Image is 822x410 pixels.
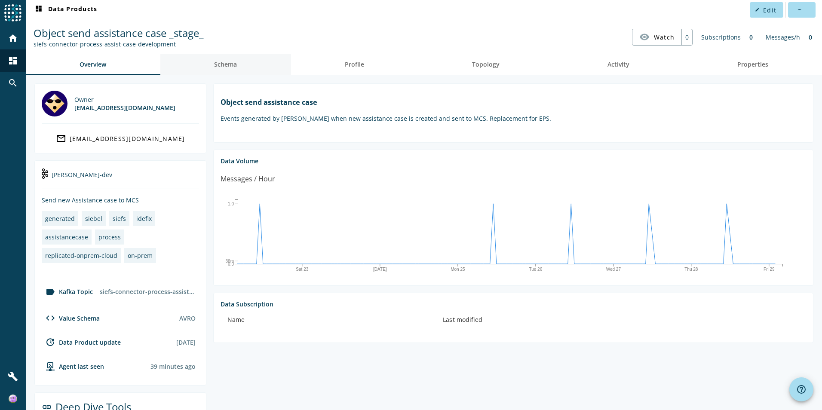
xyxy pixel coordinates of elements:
div: 0 [804,29,816,46]
div: [EMAIL_ADDRESS][DOMAIN_NAME] [74,104,175,112]
div: Data Subscription [221,300,806,308]
span: Data Products [34,5,97,15]
text: Wed 27 [606,267,621,272]
mat-icon: home [8,33,18,43]
div: Messages/h [761,29,804,46]
span: Edit [763,6,776,14]
span: Properties [737,61,768,67]
div: Data Volume [221,157,806,165]
mat-icon: more_horiz [797,7,801,12]
div: Agents typically reports every 15min to 1h [150,362,196,370]
div: idefix [136,214,152,223]
span: Topology [472,61,500,67]
mat-icon: mail_outline [56,133,66,144]
mat-icon: update [45,337,55,347]
h1: Object send assistance case [221,98,806,107]
div: [PERSON_NAME]-dev [42,168,199,189]
div: Data Product update [42,337,121,347]
text: 0.0 [228,261,234,266]
mat-icon: search [8,78,18,88]
div: Kafka Topic: siefs-connector-process-assist-case-development [34,40,204,48]
th: Last modified [436,308,806,332]
text: Mon 25 [451,267,465,272]
mat-icon: label [45,287,55,297]
a: [EMAIL_ADDRESS][DOMAIN_NAME] [42,131,199,146]
div: siefs-connector-process-assist-case-development [96,284,199,299]
button: Watch [632,29,681,45]
mat-icon: help_outline [796,384,807,395]
div: siebel [85,214,102,223]
mat-icon: edit [755,7,760,12]
th: Name [221,308,436,332]
div: siefs [113,214,126,223]
div: [DATE] [176,338,196,346]
text: Tue 26 [529,267,542,272]
p: Events generated by [PERSON_NAME] when new assistance case is created and sent to MCS. Replacemen... [221,114,806,122]
text: [DATE] [373,267,387,272]
span: Schema [214,61,237,67]
img: DL_301529@mobi.ch [42,91,67,116]
div: assistancecase [45,233,88,241]
div: Value Schema [42,313,100,323]
mat-icon: visibility [639,32,650,42]
div: Subscriptions [697,29,745,46]
img: 8095afe4fe4590e32c64a92f55fa224c [9,395,17,403]
text: 1.0 [228,201,234,206]
span: Overview [80,61,106,67]
button: Data Products [30,2,101,18]
div: replicated-onprem-cloud [45,251,117,260]
div: generated [45,214,75,223]
span: Watch [654,30,675,45]
div: Messages / Hour [221,174,275,184]
div: AVRO [179,314,196,322]
text: Thu 28 [684,267,698,272]
button: Edit [750,2,783,18]
div: 0 [681,29,692,45]
text: Fri 29 [764,267,775,272]
div: process [98,233,121,241]
div: Kafka Topic [42,287,93,297]
div: agent-env-test [42,361,104,371]
mat-icon: build [8,371,18,382]
img: spoud-logo.svg [4,4,21,21]
span: Activity [607,61,629,67]
div: 0 [745,29,757,46]
div: Owner [74,95,175,104]
img: kafka-dev [42,168,48,179]
text: Sat 23 [296,267,308,272]
mat-icon: dashboard [34,5,44,15]
div: [EMAIL_ADDRESS][DOMAIN_NAME] [70,135,185,143]
div: on-prem [128,251,153,260]
mat-icon: dashboard [8,55,18,66]
span: Object send assistance case _stage_ [34,26,204,40]
text: 36m [226,258,234,263]
div: Send new Assistance case to MCS [42,196,199,204]
span: Profile [345,61,364,67]
mat-icon: code [45,313,55,323]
